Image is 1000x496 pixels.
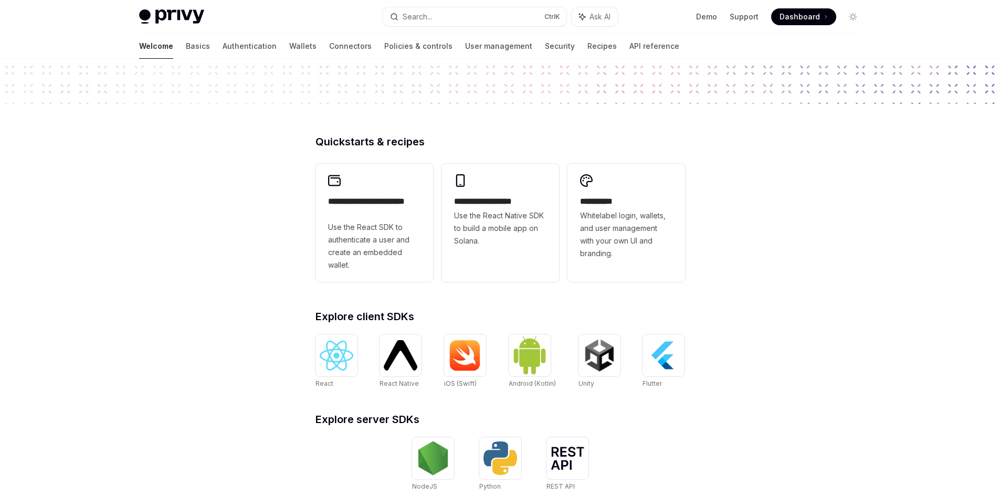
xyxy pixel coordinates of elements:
a: React NativeReact Native [380,334,422,389]
span: React Native [380,379,419,387]
img: Flutter [647,339,680,372]
a: UnityUnity [578,334,620,389]
a: PythonPython [479,437,521,492]
a: Recipes [587,34,617,59]
a: Security [545,34,575,59]
span: Use the React Native SDK to build a mobile app on Solana. [454,209,546,247]
img: Unity [583,339,616,372]
img: Python [483,441,517,475]
a: **** *****Whitelabel login, wallets, and user management with your own UI and branding. [567,164,685,282]
a: Welcome [139,34,173,59]
span: Quickstarts & recipes [315,136,425,147]
span: Android (Kotlin) [509,379,556,387]
a: Dashboard [771,8,836,25]
span: Python [479,482,501,490]
span: Explore client SDKs [315,311,414,322]
span: Ctrl K [544,13,560,21]
img: light logo [139,9,204,24]
a: Connectors [329,34,372,59]
a: Android (Kotlin)Android (Kotlin) [509,334,556,389]
a: API reference [629,34,679,59]
span: React [315,379,333,387]
a: Authentication [223,34,277,59]
div: Search... [403,10,432,23]
a: iOS (Swift)iOS (Swift) [444,334,486,389]
span: Whitelabel login, wallets, and user management with your own UI and branding. [580,209,672,260]
img: REST API [551,447,584,470]
img: Android (Kotlin) [513,335,546,375]
a: Demo [696,12,717,22]
span: Ask AI [590,12,610,22]
a: User management [465,34,532,59]
span: Flutter [643,379,662,387]
span: Explore server SDKs [315,414,419,425]
img: NodeJS [416,441,450,475]
a: Wallets [289,34,317,59]
a: Basics [186,34,210,59]
button: Ask AI [572,7,618,26]
img: React [320,341,353,371]
span: Use the React SDK to authenticate a user and create an embedded wallet. [328,221,420,271]
button: Toggle dark mode [845,8,861,25]
span: NodeJS [412,482,437,490]
span: iOS (Swift) [444,379,477,387]
a: Support [730,12,759,22]
span: REST API [546,482,575,490]
a: Policies & controls [384,34,452,59]
img: iOS (Swift) [448,340,482,371]
a: REST APIREST API [546,437,588,492]
a: **** **** **** ***Use the React Native SDK to build a mobile app on Solana. [441,164,559,282]
span: Unity [578,379,594,387]
a: NodeJSNodeJS [412,437,454,492]
span: Dashboard [780,12,820,22]
a: FlutterFlutter [643,334,685,389]
img: React Native [384,340,417,370]
a: ReactReact [315,334,357,389]
button: Search...CtrlK [383,7,566,26]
